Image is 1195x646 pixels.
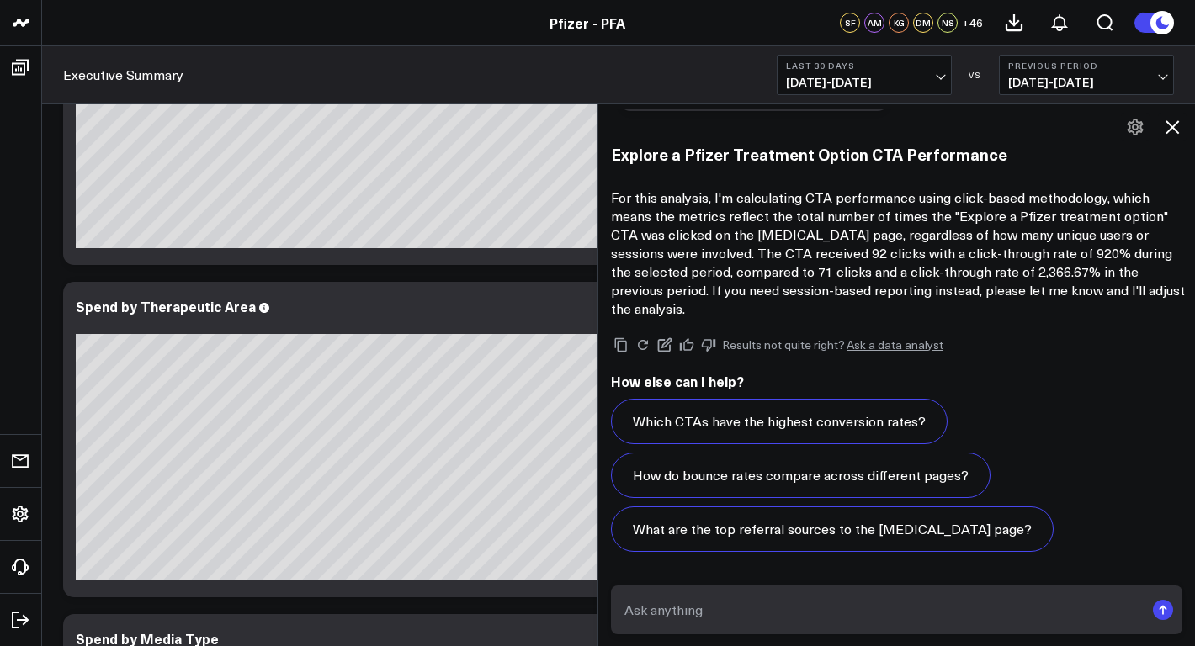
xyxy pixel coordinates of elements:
button: How do bounce rates compare across different pages? [611,453,991,498]
p: For this analysis, I'm calculating CTA performance using click-based methodology, which means the... [611,188,1191,318]
button: Copy [611,335,631,355]
a: Executive Summary [63,66,183,84]
button: What are the top referral sources to the [MEDICAL_DATA] page? [611,506,1054,552]
b: Last 30 Days [786,61,943,71]
a: Pfizer - PFA [550,13,625,32]
button: Which CTAs have the highest conversion rates? [611,399,948,444]
h3: Explore a Pfizer Treatment Option CTA Performance [611,145,1191,163]
a: Ask a data analyst [847,339,943,351]
div: NS [937,13,958,33]
div: SF [840,13,860,33]
span: [DATE] - [DATE] [1008,76,1165,89]
button: Last 30 Days[DATE]-[DATE] [777,55,952,95]
b: Previous Period [1008,61,1165,71]
span: + 46 [962,17,983,29]
button: Previous Period[DATE]-[DATE] [999,55,1174,95]
div: DM [913,13,933,33]
div: VS [960,70,991,80]
h2: How else can I help? [611,372,1191,390]
div: KG [889,13,909,33]
span: [DATE] - [DATE] [786,76,943,89]
div: Spend by Therapeutic Area [76,297,256,315]
span: Results not quite right? [722,336,845,352]
button: +46 [962,13,983,33]
div: AM [864,13,884,33]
